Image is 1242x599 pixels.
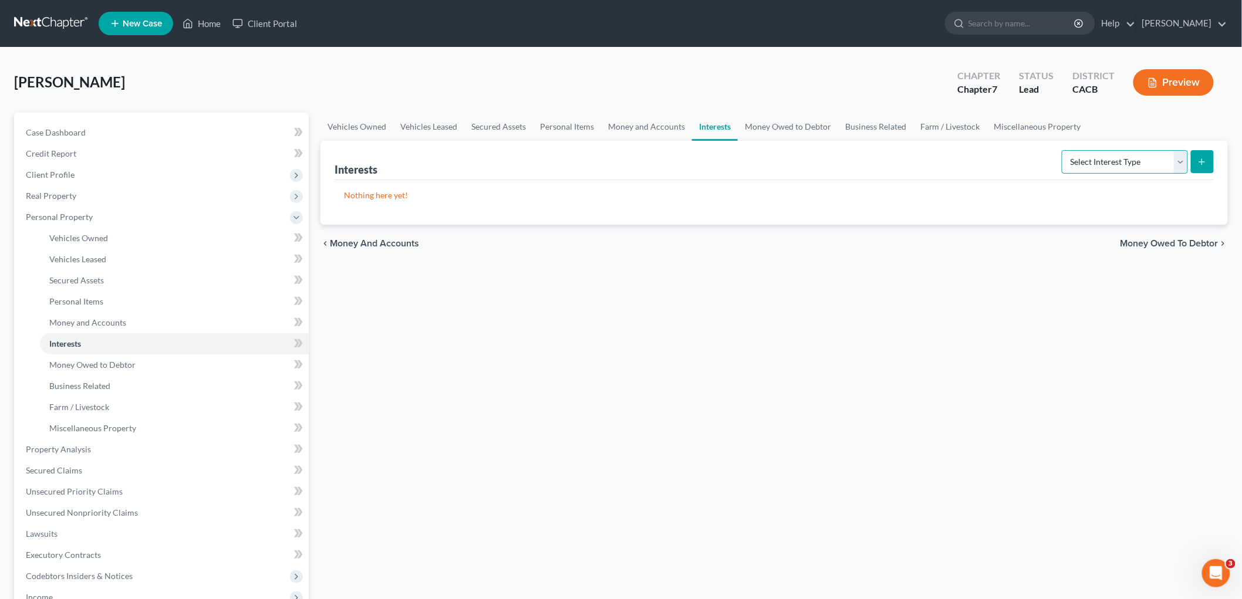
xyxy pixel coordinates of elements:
[26,127,86,137] span: Case Dashboard
[49,381,110,391] span: Business Related
[40,228,309,249] a: Vehicles Owned
[49,296,103,306] span: Personal Items
[692,113,738,141] a: Interests
[1202,559,1230,587] iframe: Intercom live chat
[16,523,309,544] a: Lawsuits
[26,550,101,560] span: Executory Contracts
[320,113,393,141] a: Vehicles Owned
[464,113,533,141] a: Secured Assets
[601,113,692,141] a: Money and Accounts
[26,507,138,517] span: Unsecured Nonpriority Claims
[49,254,106,264] span: Vehicles Leased
[26,465,82,475] span: Secured Claims
[330,239,419,248] span: Money and Accounts
[49,275,104,285] span: Secured Assets
[1096,13,1135,34] a: Help
[16,544,309,566] a: Executory Contracts
[992,83,997,94] span: 7
[393,113,464,141] a: Vehicles Leased
[16,122,309,143] a: Case Dashboard
[320,239,419,248] button: chevron_left Money and Accounts
[26,529,58,539] span: Lawsuits
[26,444,91,454] span: Property Analysis
[344,189,1204,201] p: Nothing here yet!
[16,502,309,523] a: Unsecured Nonpriority Claims
[40,291,309,312] a: Personal Items
[738,113,838,141] a: Money Owed to Debtor
[16,143,309,164] a: Credit Report
[49,402,109,412] span: Farm / Livestock
[40,375,309,397] a: Business Related
[26,148,76,158] span: Credit Report
[1072,83,1115,96] div: CACB
[49,317,126,327] span: Money and Accounts
[40,354,309,375] a: Money Owed to Debtor
[533,113,601,141] a: Personal Items
[16,460,309,481] a: Secured Claims
[26,170,75,180] span: Client Profile
[26,486,123,496] span: Unsecured Priority Claims
[1136,13,1227,34] a: [PERSON_NAME]
[26,571,133,581] span: Codebtors Insiders & Notices
[320,239,330,248] i: chevron_left
[335,163,377,177] div: Interests
[1019,69,1054,83] div: Status
[40,397,309,418] a: Farm / Livestock
[26,212,93,222] span: Personal Property
[957,69,1000,83] div: Chapter
[40,249,309,270] a: Vehicles Leased
[968,12,1076,34] input: Search by name...
[26,191,76,201] span: Real Property
[49,423,136,433] span: Miscellaneous Property
[1219,239,1228,248] i: chevron_right
[1226,559,1236,568] span: 3
[16,439,309,460] a: Property Analysis
[987,113,1088,141] a: Miscellaneous Property
[14,73,125,90] span: [PERSON_NAME]
[838,113,913,141] a: Business Related
[177,13,227,34] a: Home
[957,83,1000,96] div: Chapter
[1019,83,1054,96] div: Lead
[913,113,987,141] a: Farm / Livestock
[40,312,309,333] a: Money and Accounts
[40,418,309,439] a: Miscellaneous Property
[1072,69,1115,83] div: District
[227,13,303,34] a: Client Portal
[40,270,309,291] a: Secured Assets
[1120,239,1219,248] span: Money Owed to Debtor
[49,233,108,243] span: Vehicles Owned
[1120,239,1228,248] button: Money Owed to Debtor chevron_right
[49,339,81,348] span: Interests
[16,481,309,502] a: Unsecured Priority Claims
[49,360,136,370] span: Money Owed to Debtor
[1133,69,1214,96] button: Preview
[40,333,309,354] a: Interests
[123,19,162,28] span: New Case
